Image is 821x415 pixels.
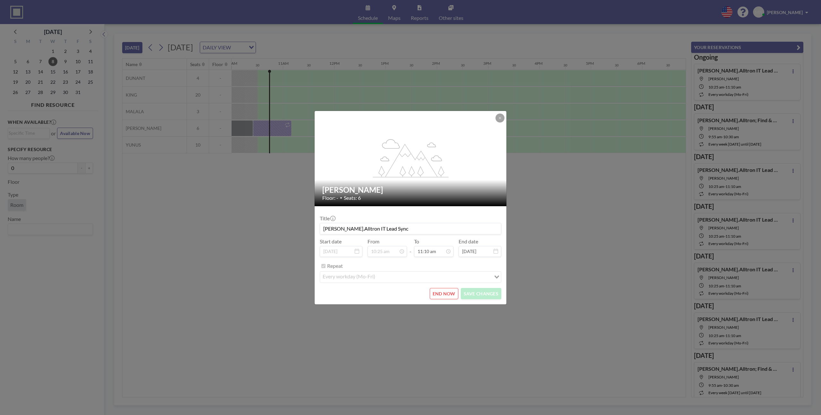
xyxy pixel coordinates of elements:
[410,241,411,255] span: -
[320,238,342,245] label: Start date
[321,273,377,281] span: every workday (Mo-Fri)
[322,195,338,201] span: Floor: -
[320,223,501,234] input: (No title)
[340,195,342,200] span: •
[320,272,501,283] div: Search for option
[322,185,499,195] h2: [PERSON_NAME]
[377,273,490,281] input: Search for option
[461,288,501,299] button: SAVE CHANGES
[320,215,335,222] label: Title
[368,238,379,245] label: From
[414,238,419,245] label: To
[327,263,343,269] label: Repeat
[344,195,361,201] span: Seats: 6
[373,139,449,177] g: flex-grow: 1.2;
[430,288,458,299] button: END NOW
[459,238,478,245] label: End date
